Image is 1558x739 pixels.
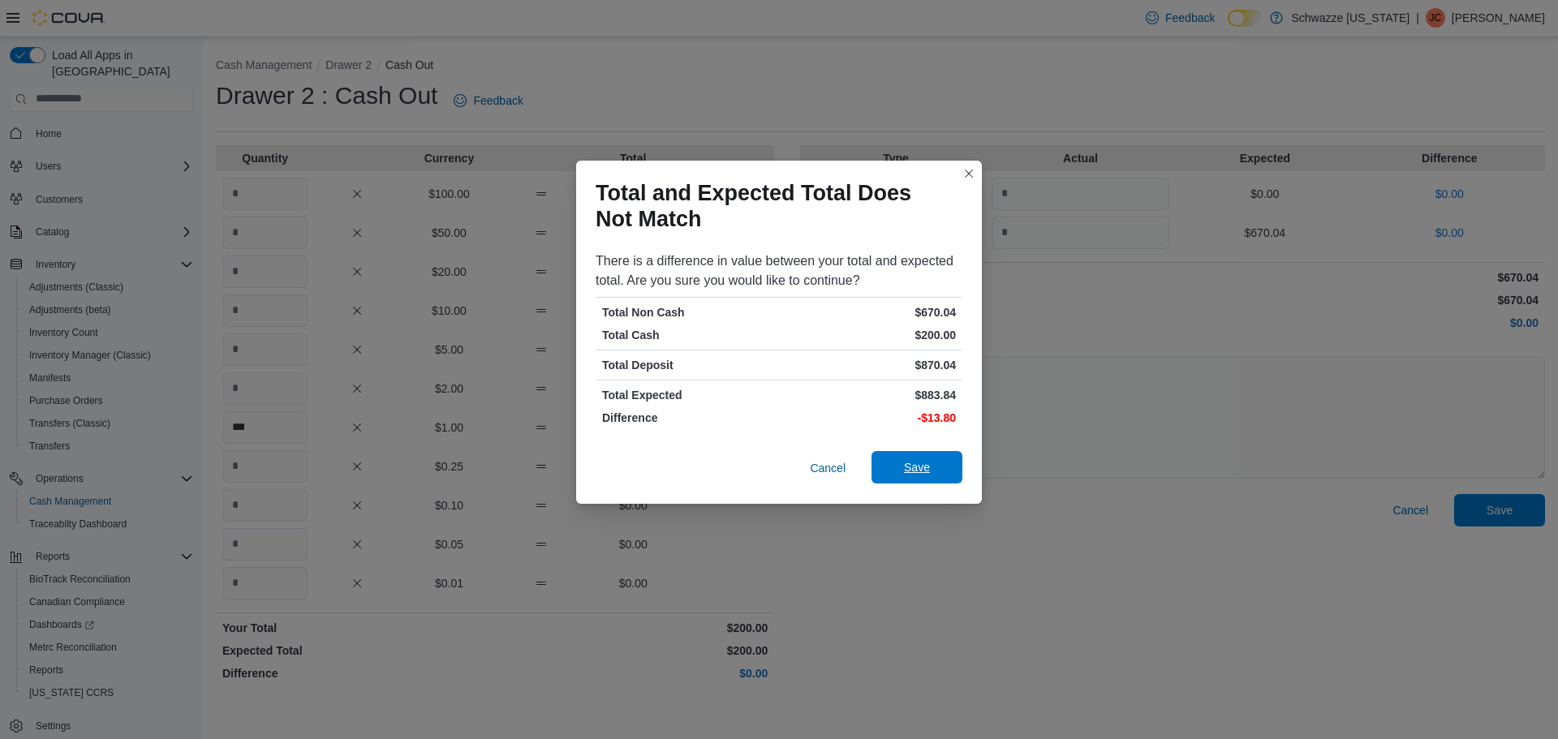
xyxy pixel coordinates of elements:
[602,387,776,403] p: Total Expected
[782,304,956,320] p: $670.04
[782,327,956,343] p: $200.00
[904,459,930,475] span: Save
[872,451,962,483] button: Save
[782,410,956,426] p: -$13.80
[810,460,846,476] span: Cancel
[959,164,979,183] button: Closes this modal window
[602,327,776,343] p: Total Cash
[596,251,962,290] div: There is a difference in value between your total and expected total. Are you sure you would like...
[602,357,776,373] p: Total Deposit
[782,387,956,403] p: $883.84
[602,304,776,320] p: Total Non Cash
[596,180,949,232] h1: Total and Expected Total Does Not Match
[782,357,956,373] p: $870.04
[602,410,776,426] p: Difference
[803,452,852,484] button: Cancel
